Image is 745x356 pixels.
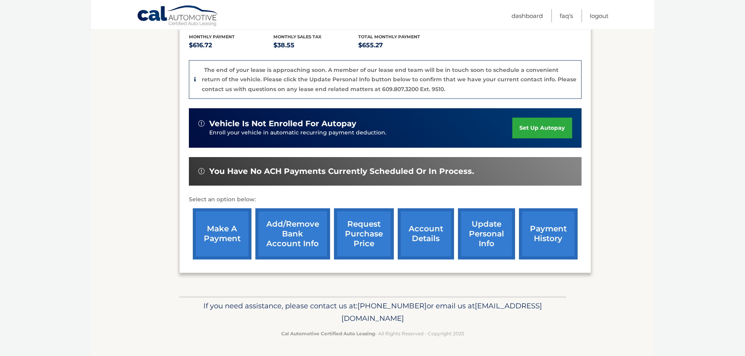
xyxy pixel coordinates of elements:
[198,168,205,174] img: alert-white.svg
[590,9,609,22] a: Logout
[458,208,515,259] a: update personal info
[193,208,251,259] a: make a payment
[357,301,427,310] span: [PHONE_NUMBER]
[560,9,573,22] a: FAQ's
[202,66,576,93] p: The end of your lease is approaching soon. A member of our lease end team will be in touch soon t...
[512,118,572,138] a: set up autopay
[398,208,454,259] a: account details
[184,329,561,338] p: - All Rights Reserved - Copyright 2025
[184,300,561,325] p: If you need assistance, please contact us at: or email us at
[512,9,543,22] a: Dashboard
[209,129,513,137] p: Enroll your vehicle in automatic recurring payment deduction.
[137,5,219,28] a: Cal Automotive
[273,34,321,39] span: Monthly sales Tax
[209,119,356,129] span: vehicle is not enrolled for autopay
[281,331,375,336] strong: Cal Automotive Certified Auto Leasing
[189,34,235,39] span: Monthly Payment
[358,34,420,39] span: Total Monthly Payment
[273,40,358,51] p: $38.55
[255,208,330,259] a: Add/Remove bank account info
[209,166,474,176] span: You have no ACH payments currently scheduled or in process.
[358,40,443,51] p: $655.27
[198,120,205,127] img: alert-white.svg
[519,208,578,259] a: payment history
[189,40,274,51] p: $616.72
[334,208,394,259] a: request purchase price
[189,195,582,204] p: Select an option below:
